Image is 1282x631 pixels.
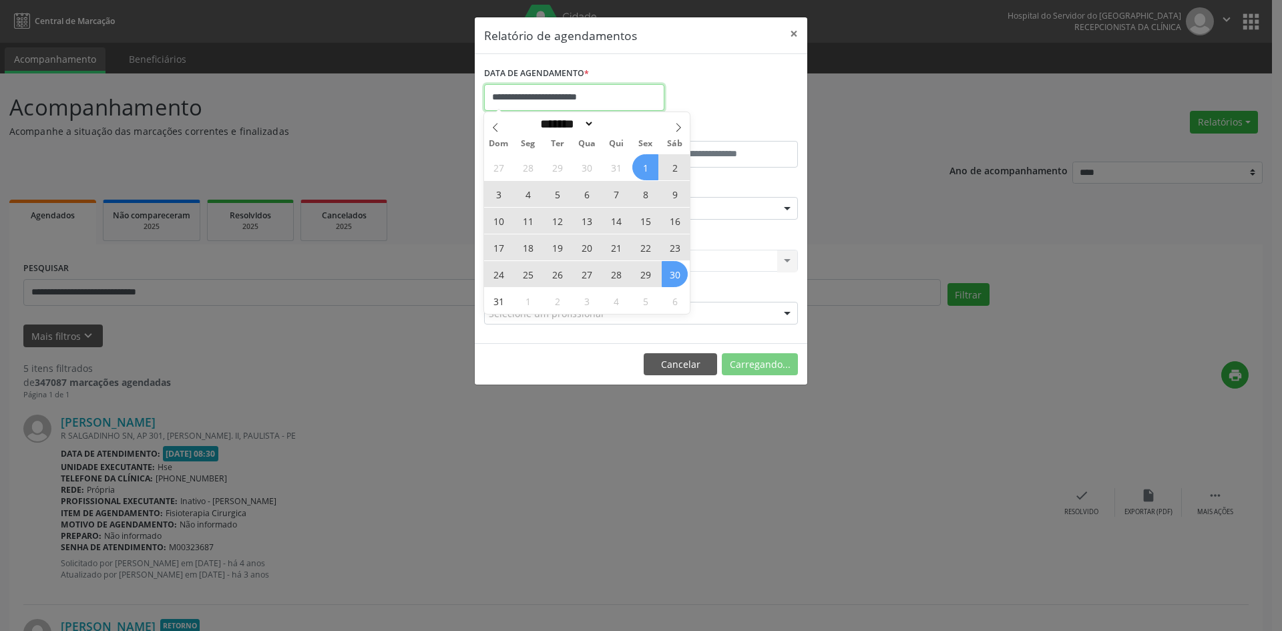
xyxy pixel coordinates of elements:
[485,261,511,287] span: Agosto 24, 2025
[515,208,541,234] span: Agosto 11, 2025
[594,117,638,131] input: Year
[603,208,629,234] span: Agosto 14, 2025
[574,208,600,234] span: Agosto 13, 2025
[660,140,690,148] span: Sáb
[485,154,511,180] span: Julho 27, 2025
[574,288,600,314] span: Setembro 3, 2025
[572,140,602,148] span: Qua
[485,181,511,207] span: Agosto 3, 2025
[781,17,807,50] button: Close
[632,154,658,180] span: Agosto 1, 2025
[515,181,541,207] span: Agosto 4, 2025
[544,234,570,260] span: Agosto 19, 2025
[632,261,658,287] span: Agosto 29, 2025
[485,208,511,234] span: Agosto 10, 2025
[602,140,631,148] span: Qui
[485,234,511,260] span: Agosto 17, 2025
[515,154,541,180] span: Julho 28, 2025
[632,288,658,314] span: Setembro 5, 2025
[515,288,541,314] span: Setembro 1, 2025
[603,154,629,180] span: Julho 31, 2025
[574,261,600,287] span: Agosto 27, 2025
[662,154,688,180] span: Agosto 2, 2025
[644,120,798,141] label: ATÉ
[515,261,541,287] span: Agosto 25, 2025
[513,140,543,148] span: Seg
[603,261,629,287] span: Agosto 28, 2025
[574,234,600,260] span: Agosto 20, 2025
[574,154,600,180] span: Julho 30, 2025
[632,234,658,260] span: Agosto 22, 2025
[662,234,688,260] span: Agosto 23, 2025
[662,261,688,287] span: Agosto 30, 2025
[485,288,511,314] span: Agosto 31, 2025
[632,181,658,207] span: Agosto 8, 2025
[722,353,798,376] button: Carregando...
[536,117,594,131] select: Month
[603,181,629,207] span: Agosto 7, 2025
[544,181,570,207] span: Agosto 5, 2025
[484,27,637,44] h5: Relatório de agendamentos
[574,181,600,207] span: Agosto 6, 2025
[662,208,688,234] span: Agosto 16, 2025
[484,140,513,148] span: Dom
[484,63,589,84] label: DATA DE AGENDAMENTO
[632,208,658,234] span: Agosto 15, 2025
[544,208,570,234] span: Agosto 12, 2025
[544,261,570,287] span: Agosto 26, 2025
[644,353,717,376] button: Cancelar
[489,306,604,321] span: Selecione um profissional
[603,234,629,260] span: Agosto 21, 2025
[544,154,570,180] span: Julho 29, 2025
[544,288,570,314] span: Setembro 2, 2025
[662,181,688,207] span: Agosto 9, 2025
[515,234,541,260] span: Agosto 18, 2025
[603,288,629,314] span: Setembro 4, 2025
[662,288,688,314] span: Setembro 6, 2025
[543,140,572,148] span: Ter
[631,140,660,148] span: Sex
